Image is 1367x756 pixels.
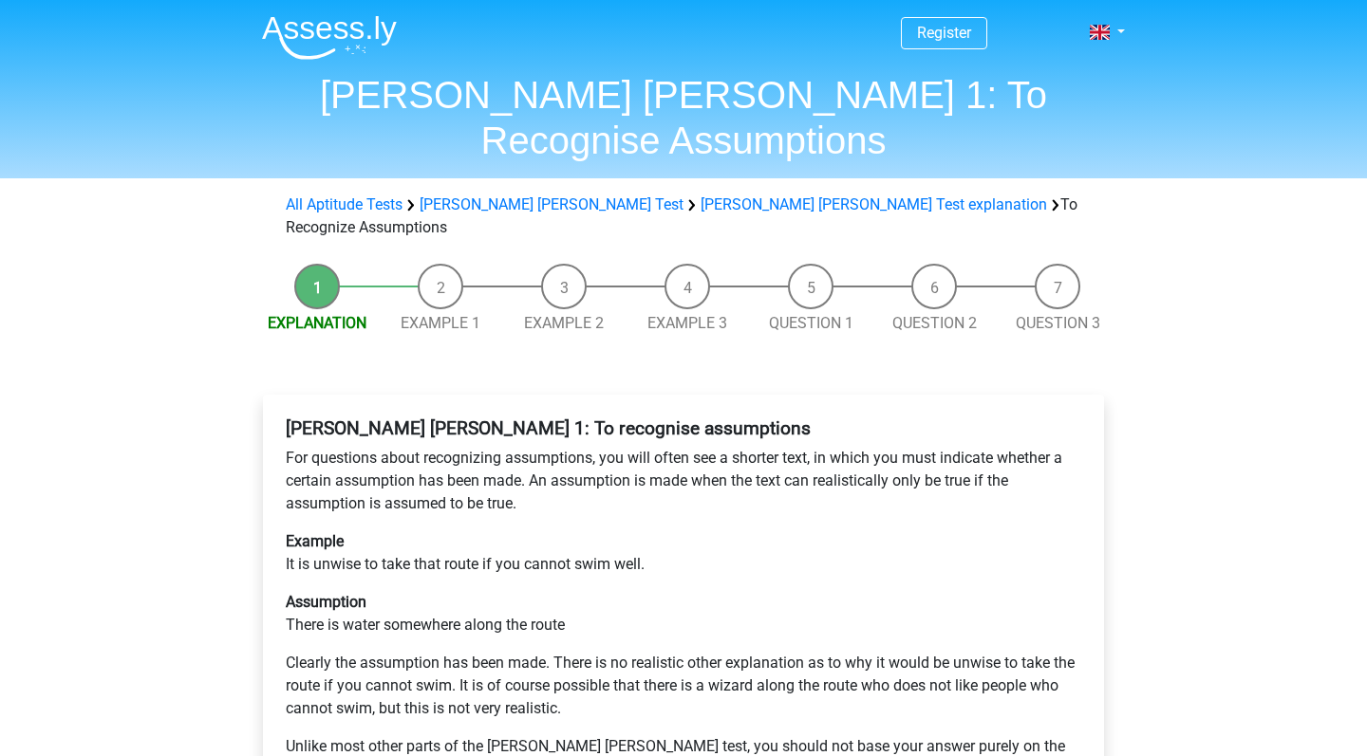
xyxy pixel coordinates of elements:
[286,591,1081,636] p: There is water somewhere along the route
[420,195,683,213] a: [PERSON_NAME] [PERSON_NAME] Test
[286,447,1081,515] p: For questions about recognizing assumptions, you will often see a shorter text, in which you must...
[524,314,604,332] a: Example 2
[262,15,397,60] img: Assessly
[286,652,1081,720] p: Clearly the assumption has been made. There is no realistic other explanation as to why it would ...
[647,314,727,332] a: Example 3
[892,314,977,332] a: Question 2
[769,314,853,332] a: Question 1
[286,195,403,213] a: All Aptitude Tests
[401,314,480,332] a: Example 1
[286,532,344,550] b: Example
[268,314,366,332] a: Explanation
[286,417,811,439] b: [PERSON_NAME] [PERSON_NAME] 1: To recognise assumptions
[286,593,366,611] b: Assumption
[278,194,1089,239] div: To Recognize Assumptions
[247,72,1120,163] h1: [PERSON_NAME] [PERSON_NAME] 1: To Recognise Assumptions
[1016,314,1100,332] a: Question 3
[917,24,971,42] a: Register
[286,530,1081,576] p: It is unwise to take that route if you cannot swim well.
[701,195,1047,213] a: [PERSON_NAME] [PERSON_NAME] Test explanation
